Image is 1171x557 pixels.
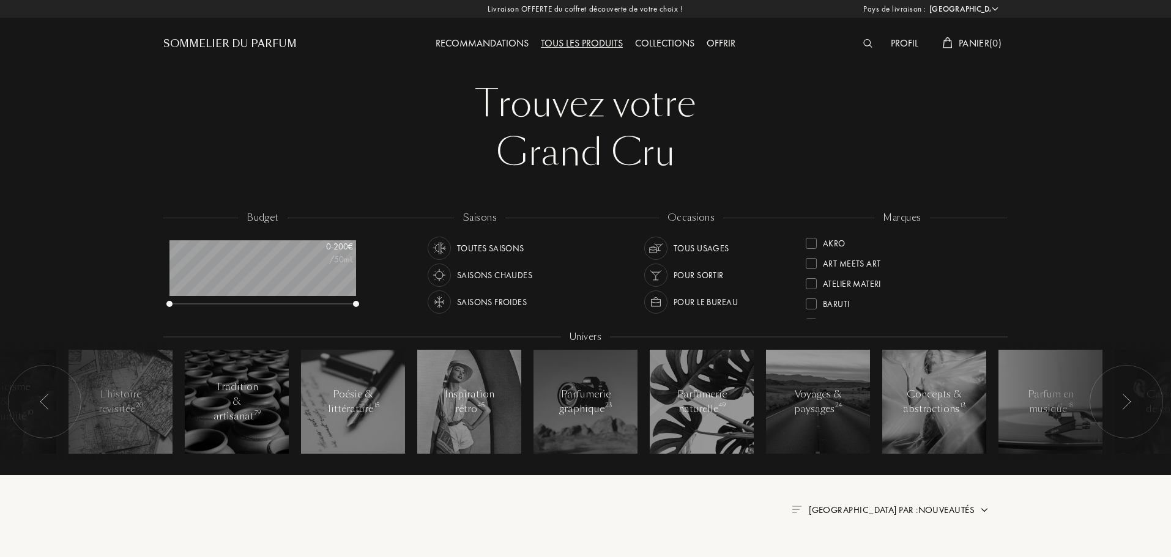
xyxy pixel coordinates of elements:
[238,211,288,225] div: budget
[659,211,723,225] div: occasions
[809,504,975,516] span: [GEOGRAPHIC_DATA] par : Nouveautés
[327,387,379,416] div: Poésie & littérature
[701,36,742,52] div: Offrir
[647,240,664,257] img: usage_occasion_all_white.svg
[719,401,726,410] span: 49
[959,37,1002,50] span: Panier ( 0 )
[943,37,953,48] img: cart_white.svg
[676,387,728,416] div: Parfumerie naturelle
[173,79,998,128] div: Trouvez votre
[823,253,880,270] div: Art Meets Art
[431,293,448,311] img: usage_season_cold_white.svg
[535,37,629,50] a: Tous les produits
[885,36,924,52] div: Profil
[863,39,872,48] img: search_icn_white.svg
[374,401,379,410] span: 15
[429,36,535,52] div: Recommandations
[455,211,505,225] div: saisons
[960,401,966,410] span: 13
[292,240,353,253] div: 0 - 200 €
[823,233,846,249] div: Akro
[863,3,926,15] span: Pays de livraison :
[559,387,612,416] div: Parfumerie graphique
[478,401,485,410] span: 45
[701,37,742,50] a: Offrir
[163,37,297,51] a: Sommelier du Parfum
[444,387,496,416] div: Inspiration rétro
[431,240,448,257] img: usage_season_average_white.svg
[629,37,701,50] a: Collections
[561,330,610,344] div: Univers
[647,293,664,311] img: usage_occasion_work_white.svg
[792,506,801,513] img: filter_by.png
[605,401,612,410] span: 23
[457,237,524,260] div: Toutes saisons
[823,273,881,290] div: Atelier Materi
[40,394,50,410] img: arr_left.svg
[457,264,532,287] div: Saisons chaudes
[903,387,965,416] div: Concepts & abstractions
[874,211,929,225] div: marques
[835,401,842,410] span: 24
[823,314,883,330] div: Binet-Papillon
[980,505,989,515] img: arrow.png
[823,293,850,310] div: Baruti
[647,267,664,284] img: usage_occasion_party_white.svg
[792,387,844,416] div: Voyages & paysages
[674,237,729,260] div: Tous usages
[535,36,629,52] div: Tous les produits
[457,290,527,314] div: Saisons froides
[255,408,261,417] span: 79
[629,36,701,52] div: Collections
[211,380,263,424] div: Tradition & artisanat
[1121,394,1131,410] img: arr_left.svg
[431,267,448,284] img: usage_season_hot_white.svg
[173,128,998,177] div: Grand Cru
[429,37,535,50] a: Recommandations
[885,37,924,50] a: Profil
[292,253,353,266] div: /50mL
[674,264,724,287] div: Pour sortir
[674,290,738,314] div: Pour le bureau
